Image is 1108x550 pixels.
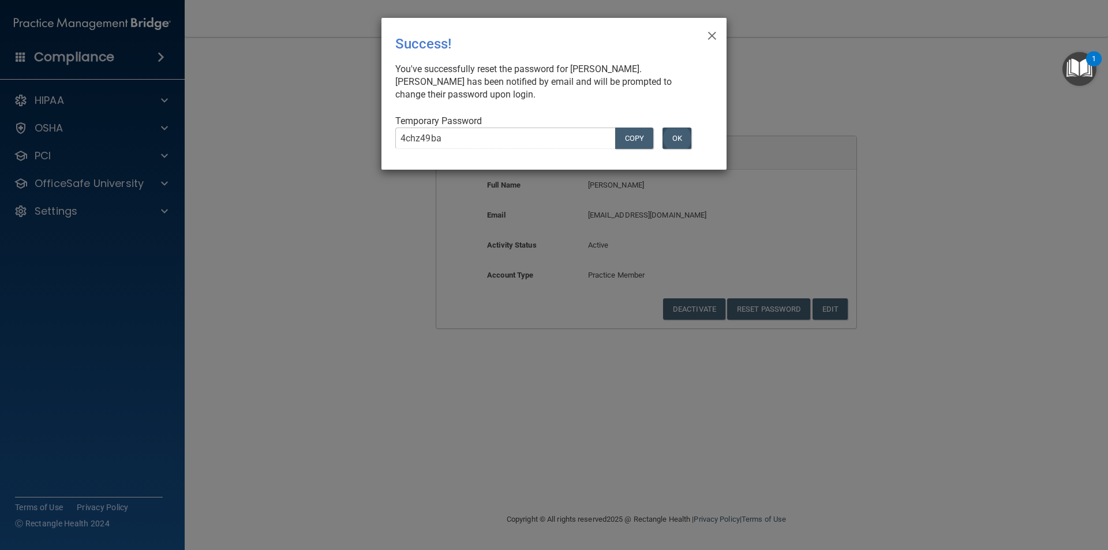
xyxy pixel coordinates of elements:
[662,128,691,149] button: OK
[707,23,717,46] span: ×
[1062,52,1096,86] button: Open Resource Center, 1 new notification
[395,115,482,126] span: Temporary Password
[1092,59,1096,74] div: 1
[395,27,665,61] div: Success!
[395,63,703,101] div: You've successfully reset the password for [PERSON_NAME]. [PERSON_NAME] has been notified by emai...
[908,468,1094,514] iframe: Drift Widget Chat Controller
[615,128,653,149] button: COPY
